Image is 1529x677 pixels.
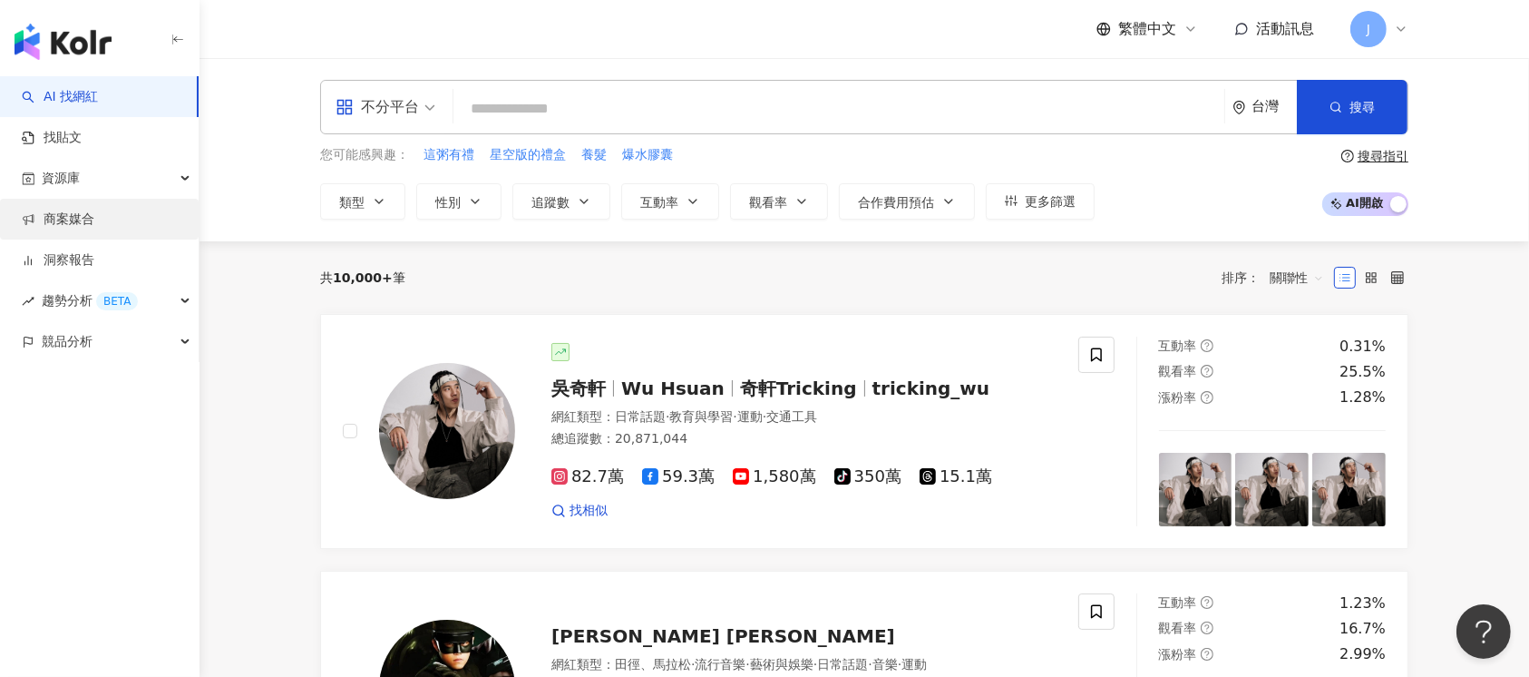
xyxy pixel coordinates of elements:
span: environment [1232,101,1246,114]
span: 更多篩選 [1025,194,1076,209]
span: · [868,657,872,672]
span: question-circle [1201,365,1213,378]
span: 趨勢分析 [42,280,138,321]
span: Wu Hsuan [621,378,725,399]
div: 25.5% [1339,362,1386,382]
span: 搜尋 [1349,100,1375,114]
button: 互動率 [621,183,719,220]
span: 這粥有禮 [424,146,474,164]
button: 爆水膠囊 [621,145,674,165]
span: 漲粉率 [1159,647,1197,662]
span: question-circle [1201,391,1213,404]
img: post-image [1312,453,1386,526]
a: 商案媒合 [22,211,94,229]
img: post-image [1235,453,1309,526]
div: 不分平台 [336,93,419,122]
div: 網紅類型 ： [551,656,1057,674]
span: · [745,657,749,672]
span: 10,000+ [333,270,393,285]
span: 您可能感興趣： [320,146,409,164]
button: 更多篩選 [986,183,1095,220]
span: rise [22,295,34,308]
span: 觀看率 [1159,621,1197,635]
span: 合作費用預估 [858,195,934,210]
button: 類型 [320,183,405,220]
span: · [666,409,669,424]
span: 日常話題 [615,409,666,424]
span: · [813,657,817,672]
span: [PERSON_NAME] [PERSON_NAME] [551,625,895,647]
span: 59.3萬 [642,467,715,486]
span: 奇軒Tricking [740,378,857,399]
span: · [733,409,736,424]
span: 教育與學習 [669,409,733,424]
button: 星空版的禮盒 [489,145,567,165]
span: 資源庫 [42,158,80,199]
span: 繁體中文 [1118,19,1176,39]
span: 流行音樂 [695,657,745,672]
button: 追蹤數 [512,183,610,220]
span: 關聯性 [1270,263,1324,292]
a: KOL Avatar吳奇軒Wu Hsuan奇軒Trickingtricking_wu網紅類型：日常話題·教育與學習·運動·交通工具總追蹤數：20,871,04482.7萬59.3萬1,580萬3... [320,314,1408,549]
span: 互動率 [1159,338,1197,353]
span: question-circle [1201,339,1213,352]
span: 漲粉率 [1159,390,1197,405]
span: 田徑、馬拉松 [615,657,691,672]
div: 台灣 [1251,99,1297,114]
span: question-circle [1341,150,1354,162]
span: tricking_wu [872,378,990,399]
span: question-circle [1201,648,1213,661]
span: 藝術與娛樂 [750,657,813,672]
span: question-circle [1201,622,1213,634]
span: 15.1萬 [920,467,992,486]
span: · [898,657,901,672]
span: 養髮 [581,146,607,164]
a: searchAI 找網紅 [22,88,98,106]
img: KOL Avatar [379,363,515,499]
div: 0.31% [1339,337,1386,357]
div: 1.23% [1339,594,1386,613]
div: 1.28% [1339,388,1386,407]
span: 交通工具 [766,409,817,424]
div: 共 筆 [320,270,405,285]
button: 觀看率 [730,183,828,220]
span: appstore [336,98,354,116]
button: 養髮 [580,145,608,165]
span: 運動 [901,657,927,672]
span: 音樂 [872,657,898,672]
div: 排序： [1222,263,1334,292]
span: 日常話題 [817,657,868,672]
span: 吳奇軒 [551,378,606,399]
img: logo [15,24,112,60]
button: 搜尋 [1297,80,1407,134]
div: 搜尋指引 [1358,149,1408,163]
span: 運動 [737,409,763,424]
span: 82.7萬 [551,467,624,486]
span: 星空版的禮盒 [490,146,566,164]
span: 互動率 [1159,595,1197,610]
a: 找貼文 [22,129,82,147]
a: 洞察報告 [22,251,94,270]
span: 活動訊息 [1256,20,1314,37]
button: 性別 [416,183,502,220]
button: 合作費用預估 [839,183,975,220]
a: 找相似 [551,502,608,520]
span: 找相似 [570,502,608,520]
span: 觀看率 [749,195,787,210]
div: 2.99% [1339,644,1386,664]
span: 性別 [435,195,461,210]
span: 1,580萬 [733,467,816,486]
span: 競品分析 [42,321,93,362]
button: 這粥有禮 [423,145,475,165]
span: 觀看率 [1159,364,1197,378]
span: 追蹤數 [531,195,570,210]
span: J [1367,19,1370,39]
div: 總追蹤數 ： 20,871,044 [551,430,1057,448]
div: 16.7% [1339,619,1386,639]
span: · [691,657,695,672]
img: post-image [1159,453,1232,526]
span: 350萬 [834,467,901,486]
span: 互動率 [640,195,678,210]
span: question-circle [1201,596,1213,609]
div: BETA [96,292,138,310]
